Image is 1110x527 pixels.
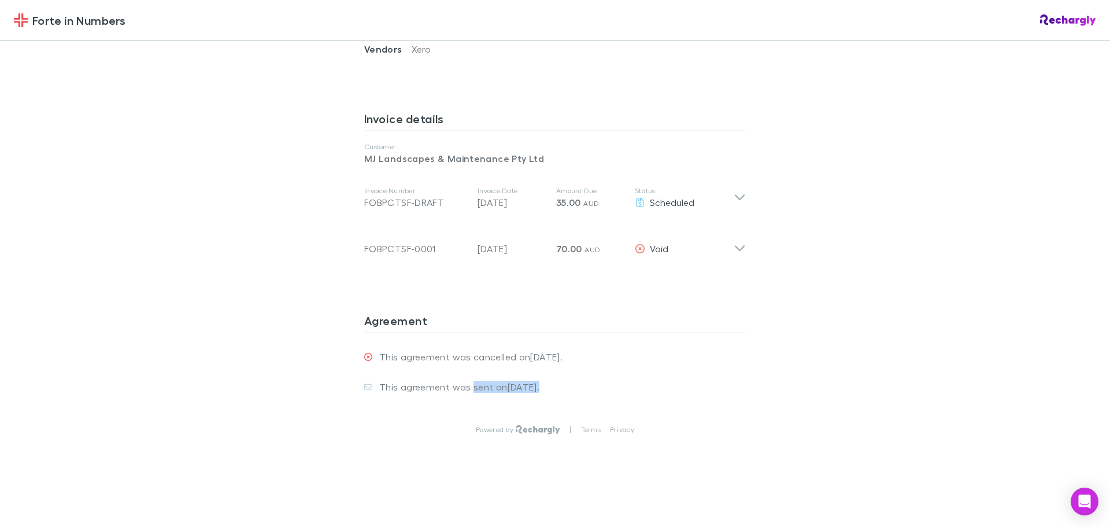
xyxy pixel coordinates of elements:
span: Scheduled [650,197,694,208]
a: Privacy [610,425,634,434]
p: This agreement was sent on [DATE] . [372,381,539,393]
p: | [569,425,571,434]
img: Rechargly Logo [1040,14,1096,26]
img: Rechargly Logo [516,425,560,434]
p: Amount Due [556,186,626,196]
p: [DATE] [478,242,547,256]
p: MJ Landscapes & Maintenance Pty Ltd [364,152,746,165]
p: Status [635,186,734,196]
span: AUD [584,245,600,254]
span: Xero [412,43,431,54]
span: 35.00 [556,197,581,208]
p: Powered by [476,425,516,434]
span: Void [650,243,668,254]
div: FOBPCTSF-0001 [364,242,468,256]
p: [DATE] [478,196,547,209]
div: Open Intercom Messenger [1071,488,1098,515]
span: Vendors [364,43,412,55]
p: Invoice Number [364,186,468,196]
span: 70.00 [556,243,582,255]
img: Forte in Numbers's Logo [14,13,28,27]
a: Terms [581,425,601,434]
p: Customer [364,142,746,152]
h3: Invoice details [364,112,746,130]
div: Invoice NumberFOBPCTSF-DRAFTInvoice Date[DATE]Amount Due35.00 AUDStatusScheduled [355,175,755,221]
h3: Agreement [364,314,746,332]
span: Forte in Numbers [32,12,125,29]
span: AUD [583,199,599,208]
div: FOBPCTSF-0001[DATE]70.00 AUDVoid [355,221,755,267]
p: Invoice Date [478,186,547,196]
div: FOBPCTSF-DRAFT [364,196,468,209]
p: This agreement was cancelled on [DATE] . [372,351,563,363]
